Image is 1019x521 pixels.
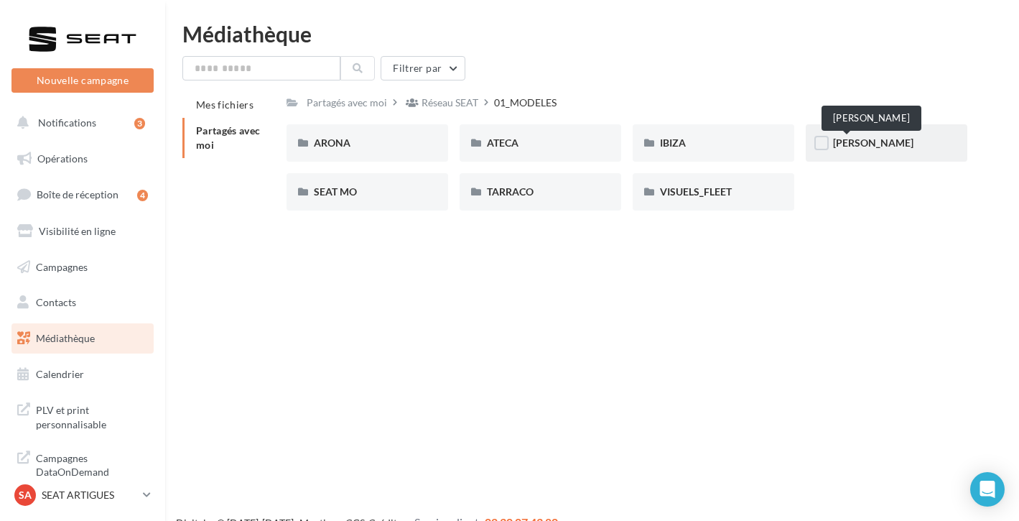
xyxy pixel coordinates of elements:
div: 3 [134,118,145,129]
span: VISUELS_FLEET [660,185,732,198]
div: 4 [137,190,148,201]
span: Visibilité en ligne [39,225,116,237]
span: Médiathèque [36,332,95,344]
a: Opérations [9,144,157,174]
div: [PERSON_NAME] [822,106,921,131]
div: Médiathèque [182,23,1002,45]
span: ATECA [487,137,518,149]
span: Partagés avec moi [196,124,261,151]
span: Opérations [37,152,88,165]
a: Campagnes DataOnDemand [9,443,157,485]
span: Campagnes [36,260,88,272]
a: Campagnes [9,252,157,282]
button: Notifications 3 [9,108,151,138]
span: TARRACO [487,185,534,198]
span: [PERSON_NAME] [833,137,913,149]
a: Calendrier [9,359,157,389]
div: Partagés avec moi [307,96,387,110]
span: Mes fichiers [196,98,253,111]
span: SA [19,488,32,502]
button: Filtrer par [381,56,465,80]
a: PLV et print personnalisable [9,395,157,437]
a: Médiathèque [9,323,157,354]
p: SEAT ARTIGUES [42,488,137,502]
span: Calendrier [36,368,84,380]
a: SA SEAT ARTIGUES [11,481,154,509]
div: 01_MODELES [494,96,557,110]
div: Réseau SEAT [422,96,478,110]
span: PLV et print personnalisable [36,400,148,431]
div: Open Intercom Messenger [970,472,1005,507]
button: Nouvelle campagne [11,68,154,93]
a: Boîte de réception4 [9,179,157,210]
span: Boîte de réception [37,188,118,200]
span: SEAT MO [314,185,357,198]
span: IBIZA [660,137,686,149]
a: Visibilité en ligne [9,216,157,246]
a: Contacts [9,287,157,318]
span: Contacts [36,296,76,308]
span: Campagnes DataOnDemand [36,448,148,479]
span: Notifications [38,116,96,129]
span: ARONA [314,137,350,149]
